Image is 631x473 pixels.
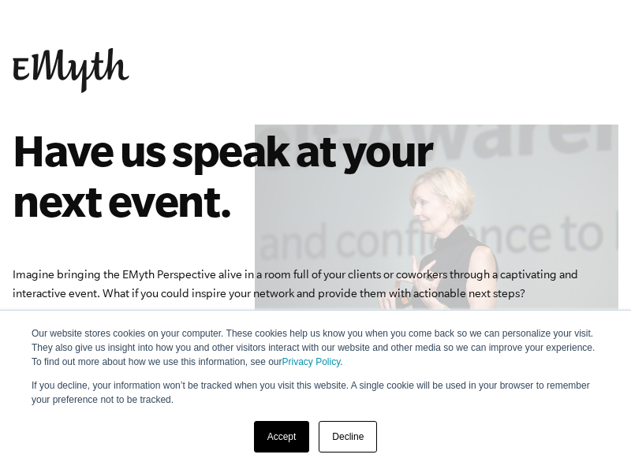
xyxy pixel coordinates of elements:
a: Decline [319,421,377,453]
a: Privacy Policy [282,356,341,367]
img: e-myth-business-coaching-entrepreneurial-lessons-tricia-speaking [255,125,618,367]
p: If you decline, your information won’t be tracked when you visit this website. A single cookie wi... [32,378,599,407]
img: EMyth [13,48,129,93]
p: Imagine bringing the EMyth Perspective alive in a room full of your clients or coworkers through ... [13,265,618,303]
p: Our website stores cookies on your computer. These cookies help us know you when you come back so... [32,326,599,369]
a: Accept [254,421,310,453]
h2: Have us speak at your next event. [13,125,479,225]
